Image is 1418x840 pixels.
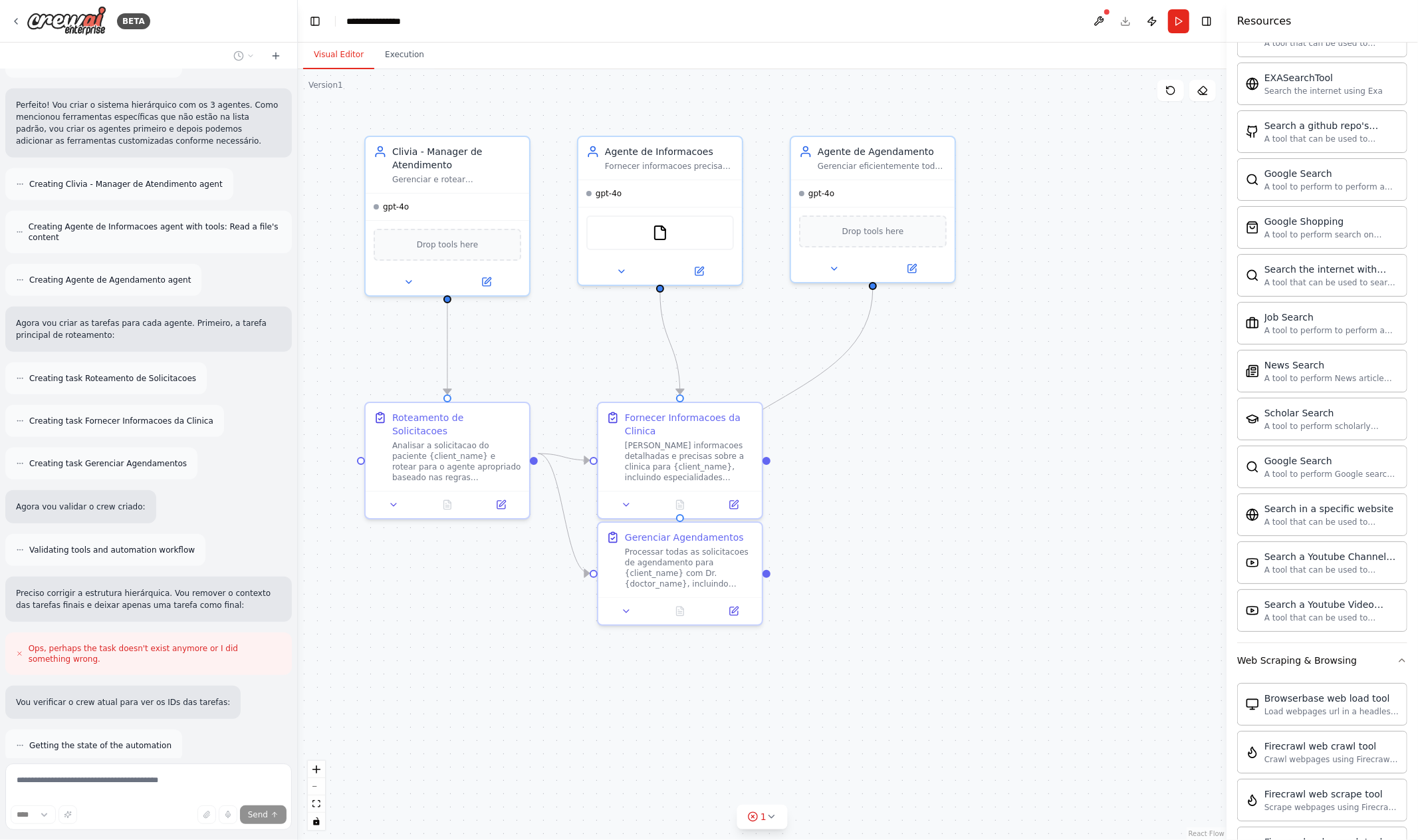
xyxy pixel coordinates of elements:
[625,531,744,544] div: Gerenciar Agendamentos
[197,805,216,824] button: Upload files
[842,225,904,238] span: Drop tools here
[265,48,287,64] button: Start a new chat
[790,136,956,283] div: Agente de AgendamentoGerenciar eficientemente todos os agendamentos medicos do Dr. {doctor_name} ...
[27,6,106,36] img: Logo
[16,501,146,513] p: Agora vou validar o crew criado:
[538,447,589,467] g: Edge from df04d85a-c0dc-46d1-a206-0e8926321779 to b1dea53d-6a77-4e72-af54-cce6389ac3ee
[29,740,172,751] span: Getting the state of the automation
[761,810,767,823] span: 1
[625,547,754,589] div: Processar todas as solicitacoes de agendamento para {client_name} com Dr. {doctor_name}, incluind...
[306,12,324,31] button: Hide left sidebar
[1246,221,1259,234] img: SerpApiGoogleShoppingTool
[29,458,187,469] span: Creating task Gerenciar Agendamentos
[1246,508,1259,521] img: WebsiteSearchTool
[346,15,414,28] nav: breadcrumb
[117,13,150,29] div: BETA
[1246,77,1259,90] img: EXASearchTool
[1246,317,1259,330] img: SerplyJobSearchTool
[16,99,281,147] p: Perfeito! Vou criar o sistema hierárquico com os 3 agentes. Como mencionou ferramentas específica...
[1264,787,1399,801] div: Firecrawl web scrape tool
[1197,12,1216,31] button: Hide right sidebar
[1264,550,1399,563] div: Search a Youtube Channels content
[577,136,743,286] div: Agente de InformacoesFornecer informacoes precisas e detalhadas sobre a clinica, incluindo especi...
[1264,613,1399,623] div: A tool that can be used to semantic search a query from a Youtube Video content.
[441,303,454,394] g: Edge from cbf60e8a-47b3-4d72-a72a-7d0df81dabe2 to df04d85a-c0dc-46d1-a206-0e8926321779
[1264,406,1399,420] div: Scholar Search
[1264,421,1399,432] div: A tool to perform scholarly literature search with a search_query.
[1264,86,1383,96] div: Search the internet using Exa
[308,795,325,813] button: fit view
[383,202,409,212] span: gpt-4o
[1264,692,1399,705] div: Browserbase web load tool
[1246,125,1259,138] img: GithubSearchTool
[364,136,531,297] div: Clivia - Manager de AtendimentoGerenciar e rotear eficientemente as solicitações dos pacientes pa...
[1246,604,1259,617] img: YoutubeVideoSearchTool
[1264,215,1399,228] div: Google Shopping
[1237,654,1357,667] div: Web Scraping & Browsing
[1246,364,1259,378] img: SerplyNewsSearchTool
[605,145,734,158] div: Agente de Informacoes
[605,161,734,172] div: Fornecer informacoes precisas e detalhadas sobre a clinica, incluindo especialidades medicas, pro...
[16,587,281,611] p: Preciso corrigir a estrutura hierárquica. Vou remover o contexto das tarefas finais e deixar apen...
[1264,502,1399,515] div: Search in a specific website
[16,696,230,708] p: Vou verificar o crew atual para ver os IDs das tarefas:
[29,275,191,285] span: Creating Agente de Agendamento agent
[1264,311,1399,324] div: Job Search
[29,221,281,243] span: Creating Agente de Informacoes agent with tools: Read a file's content
[419,497,476,513] button: No output available
[1264,598,1399,611] div: Search a Youtube Video content
[1264,754,1399,765] div: Crawl webpages using Firecrawl and return the contents
[597,402,763,519] div: Fornecer Informacoes da Clinica[PERSON_NAME] informacoes detalhadas e precisas sobre a clinica pa...
[625,440,754,483] div: [PERSON_NAME] informacoes detalhadas e precisas sobre a clinica para {client_name}, incluindo esp...
[538,447,589,580] g: Edge from df04d85a-c0dc-46d1-a206-0e8926321779 to 60d3fb77-3799-4f80-8a24-c64256fc1794
[1264,706,1399,717] div: Load webpages url in a headless browser using Browserbase and return the contents
[1264,517,1399,527] div: A tool that can be used to semantic search a query from a specific URL content.
[1246,556,1259,569] img: YoutubeChannelSearchTool
[478,497,524,513] button: Open in side panel
[16,317,281,341] p: Agora vou criar as tarefas para cada agente. Primeiro, a tarefa principal de roteamento:
[1264,229,1399,240] div: A tool to perform search on Google shopping with a search_query.
[29,179,223,190] span: Creating Clivia - Manager de Atendimento agent
[808,188,834,199] span: gpt-4o
[652,225,668,241] img: FileReadTool
[308,761,325,830] div: React Flow controls
[1264,325,1399,336] div: A tool to perform to perform a job search in the [GEOGRAPHIC_DATA] with a search_query.
[1246,412,1259,426] img: SerplyScholarSearchTool
[652,603,709,619] button: No output available
[248,809,268,820] span: Send
[308,761,325,778] button: zoom in
[308,813,325,830] button: toggle interactivity
[392,145,521,172] div: Clivia - Manager de Atendimento
[1189,830,1225,837] a: React Flow attribution
[818,161,947,172] div: Gerenciar eficientemente todos os agendamentos medicos do Dr. {doctor_name} para {client_name}, i...
[364,402,531,519] div: Roteamento de SolicitacoesAnalisar a solicitacao do paciente {client_name} e rotear para o agente...
[1264,167,1399,180] div: Google Search
[392,440,521,483] div: Analisar a solicitacao do paciente {client_name} e rotear para o agente apropriado baseado nas re...
[29,373,196,384] span: Creating task Roteamento de Solicitacoes
[392,174,521,185] div: Gerenciar e rotear eficientemente as solicitações dos pacientes para os agentes especializados co...
[1264,373,1399,384] div: A tool to perform News article search with a search_query.
[1237,643,1407,678] button: Web Scraping & Browsing
[219,805,237,824] button: Click to speak your automation idea
[29,416,213,426] span: Creating task Fornecer Informacoes da Clinica
[596,188,622,199] span: gpt-4o
[1264,469,1399,480] div: A tool to perform Google search with a search_query.
[1264,802,1399,813] div: Scrape webpages using Firecrawl and return the contents
[1264,71,1383,84] div: EXASearchTool
[303,41,374,69] button: Visual Editor
[1246,746,1259,759] img: FirecrawlCrawlWebsiteTool
[818,145,947,158] div: Agente de Agendamento
[392,411,521,438] div: Roteamento de Solicitacoes
[1264,38,1399,49] div: A tool that can be used to semantic search a query from a Code Docs content.
[1264,565,1399,575] div: A tool that can be used to semantic search a query from a Youtube Channels content.
[874,261,949,277] button: Open in side panel
[1246,793,1259,807] img: FirecrawlScrapeWebsiteTool
[1264,277,1399,288] div: A tool that can be used to search the internet with a search_query. Supports different search typ...
[1246,460,1259,474] img: SerplyWebSearchTool
[652,497,709,513] button: No output available
[449,274,524,290] button: Open in side panel
[653,292,687,394] g: Edge from 4360dc34-4736-471c-9e34-01115a1762b0 to b1dea53d-6a77-4e72-af54-cce6389ac3ee
[597,521,763,626] div: Gerenciar AgendamentosProcessar todas as solicitacoes de agendamento para {client_name} com Dr. {...
[673,289,880,514] g: Edge from e09f044f-0845-47d7-9577-bd2c41b63fd6 to 60d3fb77-3799-4f80-8a24-c64256fc1794
[1246,698,1259,711] img: BrowserbaseLoadTool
